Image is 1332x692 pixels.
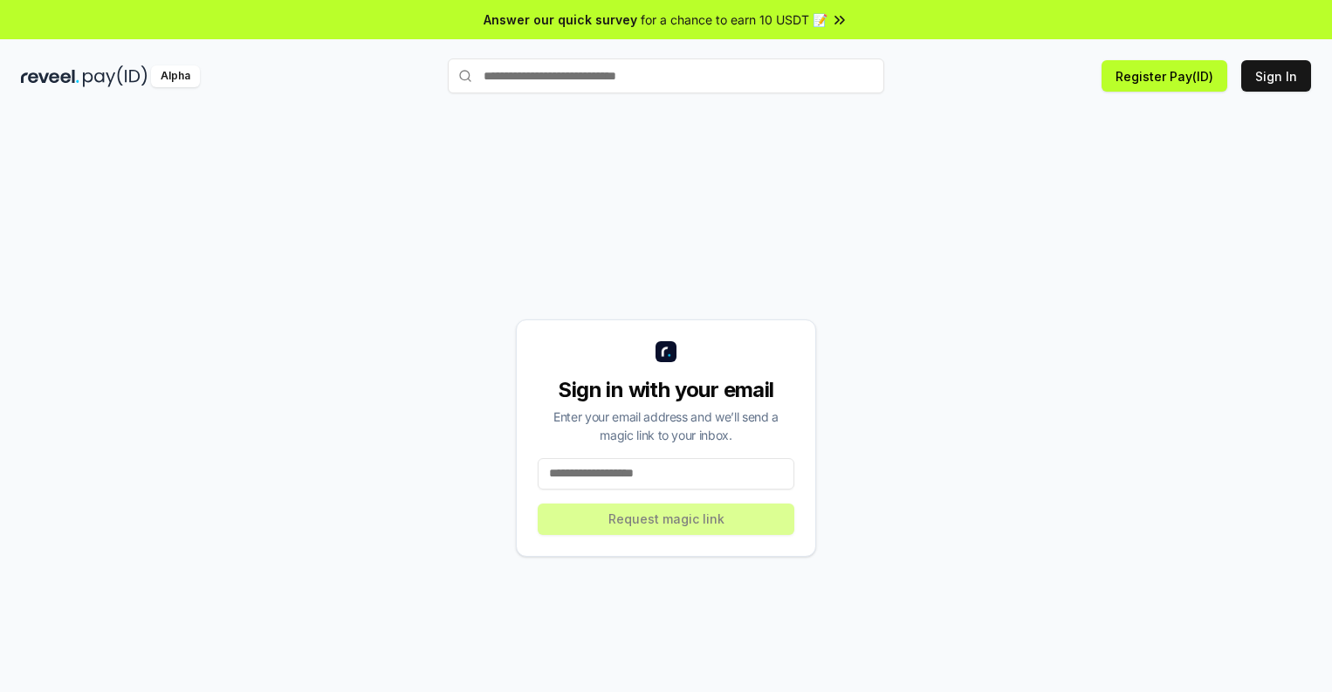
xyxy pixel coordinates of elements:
div: Enter your email address and we’ll send a magic link to your inbox. [538,408,794,444]
span: Answer our quick survey [484,10,637,29]
div: Alpha [151,65,200,87]
span: for a chance to earn 10 USDT 📝 [641,10,827,29]
img: pay_id [83,65,148,87]
div: Sign in with your email [538,376,794,404]
button: Sign In [1241,60,1311,92]
img: reveel_dark [21,65,79,87]
button: Register Pay(ID) [1102,60,1227,92]
img: logo_small [656,341,676,362]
